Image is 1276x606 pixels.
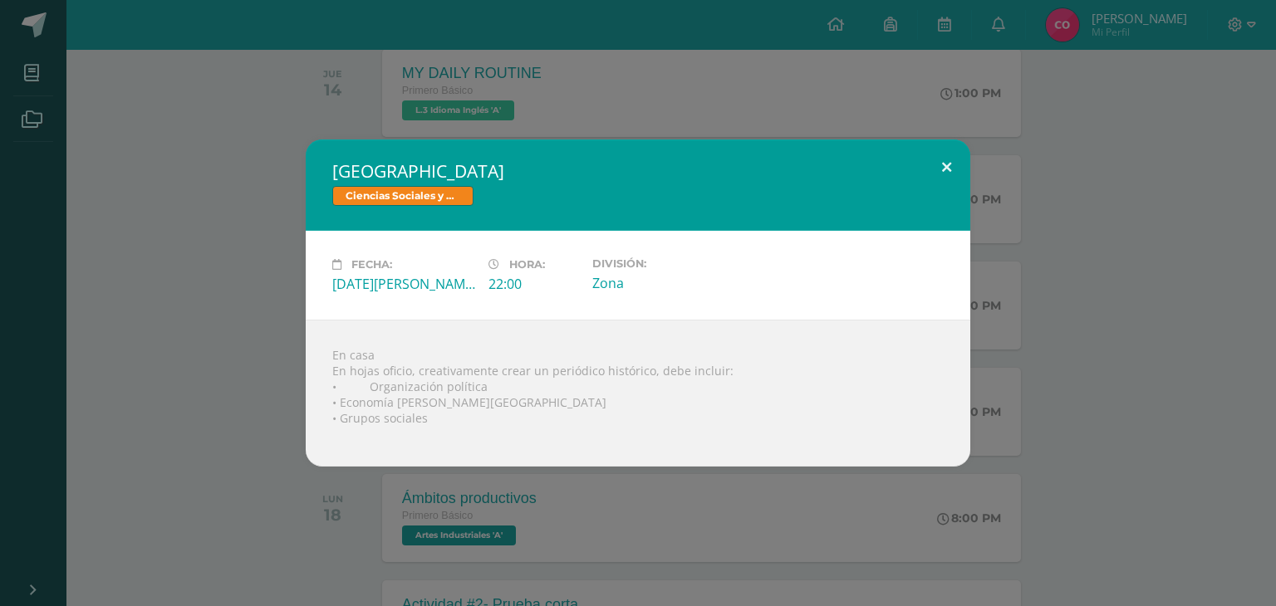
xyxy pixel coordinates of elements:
[332,186,474,206] span: Ciencias Sociales y Formación Ciudadana
[592,274,735,292] div: Zona
[332,275,475,293] div: [DATE][PERSON_NAME]
[488,275,579,293] div: 22:00
[351,258,392,271] span: Fecha:
[923,139,970,196] button: Close (Esc)
[332,159,944,183] h2: [GEOGRAPHIC_DATA]
[509,258,545,271] span: Hora:
[306,320,970,467] div: En casa En hojas oficio, creativamente crear un periódico histórico, debe incluir: •Organiza...
[592,257,735,270] label: División:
